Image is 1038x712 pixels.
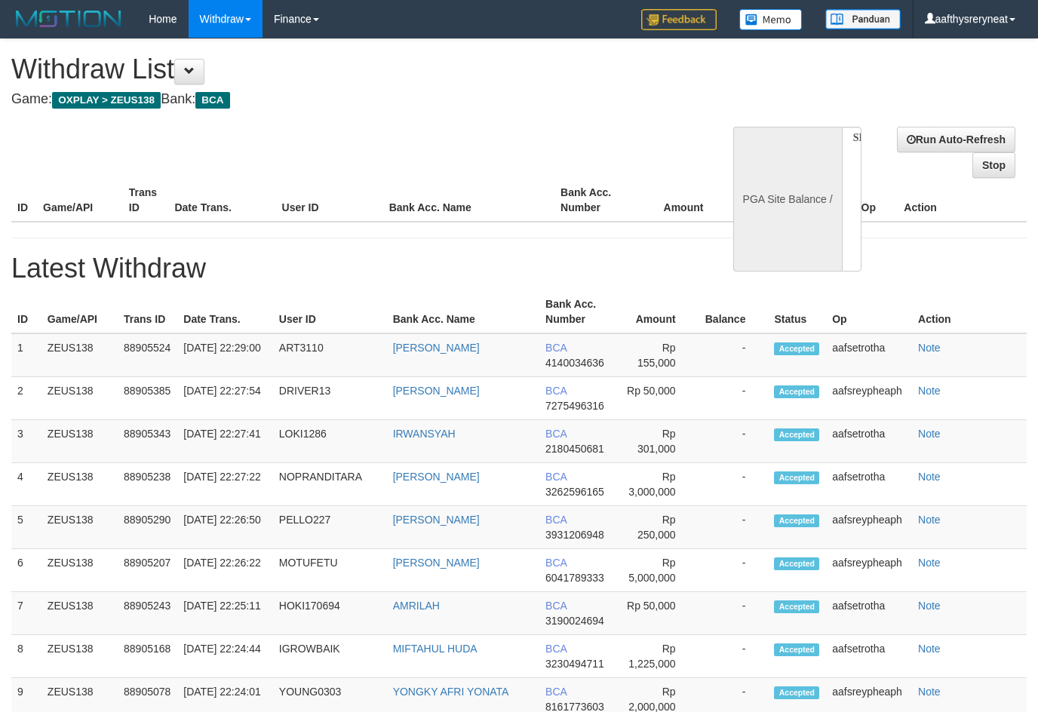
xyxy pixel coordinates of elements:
th: ID [11,290,41,333]
span: BCA [195,92,229,109]
a: [PERSON_NAME] [393,557,480,569]
td: aafsetrotha [826,420,912,463]
th: Amount [616,290,698,333]
td: - [699,506,769,549]
a: Note [918,557,941,569]
span: 3931206948 [545,529,604,541]
td: Rp 155,000 [616,333,698,377]
td: [DATE] 22:29:00 [177,333,273,377]
td: [DATE] 22:27:22 [177,463,273,506]
td: ART3110 [273,333,387,377]
a: [PERSON_NAME] [393,342,480,354]
span: OXPLAY > ZEUS138 [52,92,161,109]
a: MIFTAHUL HUDA [393,643,478,655]
span: Accepted [774,557,819,570]
th: Bank Acc. Name [387,290,539,333]
td: 7 [11,592,41,635]
th: Game/API [41,290,118,333]
td: Rp 3,000,000 [616,463,698,506]
th: Amount [640,179,726,222]
th: ID [11,179,37,222]
span: BCA [545,600,567,612]
td: 88905290 [118,506,177,549]
td: [DATE] 22:26:50 [177,506,273,549]
span: BCA [545,342,567,354]
span: Accepted [774,514,819,527]
td: Rp 1,225,000 [616,635,698,678]
span: 3230494711 [545,658,604,670]
th: Bank Acc. Name [383,179,554,222]
td: - [699,635,769,678]
td: - [699,463,769,506]
th: Status [768,290,826,333]
td: aafsetrotha [826,463,912,506]
span: 7275496316 [545,400,604,412]
td: aafsetrotha [826,592,912,635]
span: BCA [545,643,567,655]
td: [DATE] 22:26:22 [177,549,273,592]
td: 88905238 [118,463,177,506]
td: 88905343 [118,420,177,463]
td: ZEUS138 [41,592,118,635]
th: Balance [699,290,769,333]
td: [DATE] 22:27:41 [177,420,273,463]
th: Bank Acc. Number [539,290,616,333]
span: BCA [545,385,567,397]
th: Op [855,179,898,222]
span: Accepted [774,643,819,656]
span: BCA [545,557,567,569]
a: YONGKY AFRI YONATA [393,686,509,698]
div: PGA Site Balance / [733,127,842,272]
th: Balance [726,179,804,222]
td: 88905243 [118,592,177,635]
td: ZEUS138 [41,333,118,377]
a: AMRILAH [393,600,440,612]
td: 6 [11,549,41,592]
th: Date Trans. [168,179,275,222]
td: 88905207 [118,549,177,592]
th: Action [912,290,1027,333]
td: [DATE] 22:27:54 [177,377,273,420]
img: Feedback.jpg [641,9,717,30]
td: 4 [11,463,41,506]
td: aafsetrotha [826,333,912,377]
a: [PERSON_NAME] [393,385,480,397]
span: Accepted [774,471,819,484]
span: BCA [545,514,567,526]
th: Action [898,179,1027,222]
td: ZEUS138 [41,377,118,420]
td: aafsetrotha [826,635,912,678]
span: Accepted [774,600,819,613]
a: Note [918,428,941,440]
th: Bank Acc. Number [554,179,640,222]
a: Note [918,471,941,483]
th: Trans ID [123,179,169,222]
td: ZEUS138 [41,463,118,506]
td: [DATE] 22:25:11 [177,592,273,635]
td: Rp 250,000 [616,506,698,549]
td: Rp 5,000,000 [616,549,698,592]
td: HOKI170694 [273,592,387,635]
span: Accepted [774,385,819,398]
td: Rp 50,000 [616,377,698,420]
td: MOTUFETU [273,549,387,592]
td: ZEUS138 [41,506,118,549]
h4: Game: Bank: [11,92,677,107]
td: ZEUS138 [41,420,118,463]
th: User ID [273,290,387,333]
td: ZEUS138 [41,549,118,592]
td: [DATE] 22:24:44 [177,635,273,678]
td: Rp 301,000 [616,420,698,463]
td: aafsreypheaph [826,506,912,549]
td: - [699,592,769,635]
td: 5 [11,506,41,549]
span: 3262596165 [545,486,604,498]
td: - [699,377,769,420]
img: Button%20Memo.svg [739,9,803,30]
td: DRIVER13 [273,377,387,420]
th: Game/API [37,179,123,222]
h1: Withdraw List [11,54,677,84]
span: 3190024694 [545,615,604,627]
td: LOKI1286 [273,420,387,463]
a: Run Auto-Refresh [897,127,1015,152]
